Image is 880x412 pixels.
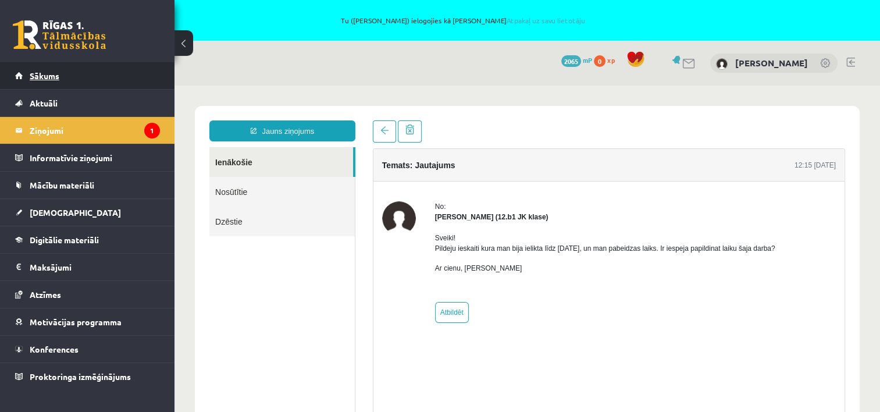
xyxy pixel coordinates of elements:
a: Maksājumi [15,254,160,280]
span: [DEMOGRAPHIC_DATA] [30,207,121,218]
span: 2065 [561,55,581,67]
a: Motivācijas programma [15,308,160,335]
a: Atbildēt [261,216,294,237]
i: 1 [144,123,160,138]
span: mP [583,55,592,65]
p: Sveiki! Pildeju ieskaiti kura man bija ielikta līdz [DATE], un man pabeidzas laiks. Ir iespeja pa... [261,147,601,168]
a: Atzīmes [15,281,160,308]
a: Konferences [15,336,160,363]
h4: Temats: Jautajums [208,75,281,84]
a: Aktuāli [15,90,160,116]
a: [DEMOGRAPHIC_DATA] [15,199,160,226]
a: Ienākošie [35,62,179,91]
a: Rīgas 1. Tālmācības vidusskola [13,20,106,49]
a: Nosūtītie [35,91,180,121]
a: Informatīvie ziņojumi [15,144,160,171]
img: Robijs Cabuls [716,58,728,70]
span: Digitālie materiāli [30,235,99,245]
span: Aktuāli [30,98,58,108]
span: Atzīmes [30,289,61,300]
a: Mācību materiāli [15,172,160,198]
a: Proktoringa izmēģinājums [15,363,160,390]
strong: [PERSON_NAME] (12.b1 JK klase) [261,127,374,136]
a: Dzēstie [35,121,180,151]
span: Konferences [30,344,79,354]
a: 2065 mP [561,55,592,65]
span: Sākums [30,70,59,81]
img: Jelizaveta Daņevska [208,116,241,150]
span: Proktoringa izmēģinājums [30,371,131,382]
p: Ar cienu, [PERSON_NAME] [261,177,601,188]
div: 12:15 [DATE] [620,74,661,85]
span: 0 [594,55,605,67]
span: Tu ([PERSON_NAME]) ielogojies kā [PERSON_NAME] [134,17,792,24]
a: Sākums [15,62,160,89]
span: Mācību materiāli [30,180,94,190]
span: xp [607,55,615,65]
legend: Informatīvie ziņojumi [30,144,160,171]
legend: Ziņojumi [30,117,160,144]
span: Motivācijas programma [30,317,122,327]
a: Ziņojumi1 [15,117,160,144]
a: 0 xp [594,55,621,65]
div: No: [261,116,601,126]
a: Jauns ziņojums [35,35,181,56]
legend: Maksājumi [30,254,160,280]
a: Digitālie materiāli [15,226,160,253]
a: Atpakaļ uz savu lietotāju [507,16,585,25]
a: [PERSON_NAME] [735,57,808,69]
